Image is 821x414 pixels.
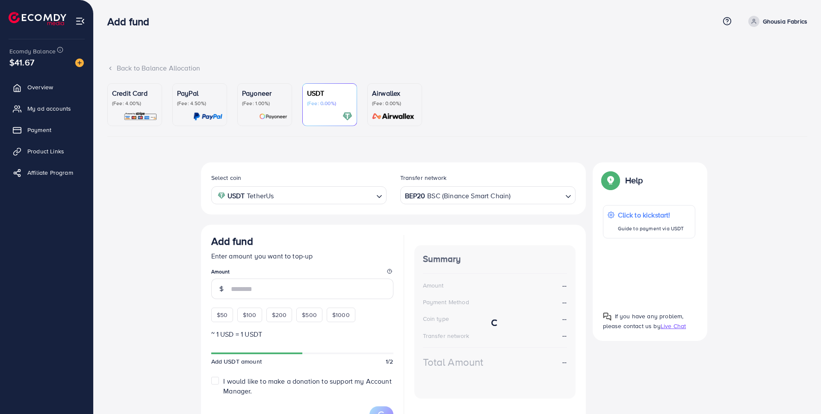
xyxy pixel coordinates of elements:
a: Ghousia Fabrics [745,16,807,27]
span: 1/2 [386,357,393,366]
p: (Fee: 4.00%) [112,100,157,107]
span: Live Chat [661,322,686,330]
p: (Fee: 0.00%) [307,100,352,107]
input: Search for option [511,189,561,202]
strong: BEP20 [405,190,425,202]
img: card [124,112,157,121]
p: (Fee: 0.00%) [372,100,417,107]
img: coin [218,192,225,200]
span: $100 [243,311,257,319]
label: Transfer network [400,173,447,182]
img: image [75,59,84,67]
span: My ad accounts [27,104,71,113]
strong: USDT [227,190,245,202]
span: Ecomdy Balance [9,47,56,56]
p: ~ 1 USD = 1 USDT [211,329,393,339]
img: card [369,112,417,121]
span: $200 [272,311,287,319]
p: Credit Card [112,88,157,98]
div: Back to Balance Allocation [107,63,807,73]
legend: Amount [211,268,393,279]
p: (Fee: 1.00%) [242,100,287,107]
a: Affiliate Program [6,164,87,181]
img: card [259,112,287,121]
img: card [343,112,352,121]
span: BSC (Binance Smart Chain) [427,190,511,202]
h3: Add fund [107,15,156,28]
div: Search for option [400,186,576,204]
span: $500 [302,311,317,319]
p: Click to kickstart! [618,210,684,220]
p: Guide to payment via USDT [618,223,684,234]
span: Payment [27,126,51,134]
p: (Fee: 4.50%) [177,100,222,107]
img: Popup guide [603,173,618,188]
span: Overview [27,83,53,91]
p: Help [625,175,643,185]
div: Search for option [211,186,387,204]
img: menu [75,16,85,26]
a: Product Links [6,143,87,160]
span: Affiliate Program [27,168,73,177]
label: Select coin [211,173,242,182]
a: Overview [6,79,87,96]
span: TetherUs [247,190,274,202]
span: $41.67 [9,56,34,68]
span: If you have any problem, please contact us by [603,312,684,330]
span: Product Links [27,147,64,156]
p: Payoneer [242,88,287,98]
p: PayPal [177,88,222,98]
h3: Add fund [211,235,253,247]
p: USDT [307,88,352,98]
span: Add USDT amount [211,357,262,366]
img: Popup guide [603,312,611,321]
img: card [193,112,222,121]
span: I would like to make a donation to support my Account Manager. [223,376,391,396]
input: Search for option [276,189,372,202]
p: Enter amount you want to top-up [211,251,393,261]
span: $1000 [332,311,350,319]
img: logo [9,12,66,25]
a: My ad accounts [6,100,87,117]
p: Ghousia Fabrics [763,16,807,26]
p: Airwallex [372,88,417,98]
a: Payment [6,121,87,138]
span: $50 [217,311,227,319]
